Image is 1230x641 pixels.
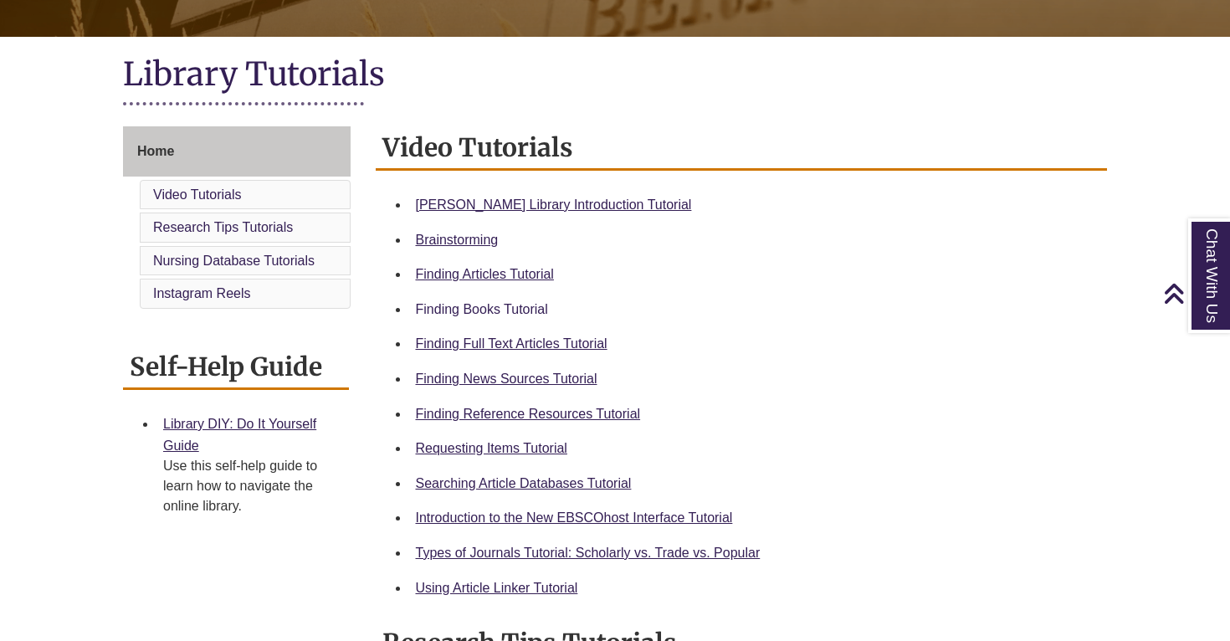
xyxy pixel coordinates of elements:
[137,144,174,158] span: Home
[416,233,499,247] a: Brainstorming
[123,346,349,390] h2: Self-Help Guide
[163,456,336,516] div: Use this self-help guide to learn how to navigate the online library.
[123,126,351,312] div: Guide Page Menu
[123,54,1107,98] h1: Library Tutorials
[416,510,733,525] a: Introduction to the New EBSCOhost Interface Tutorial
[416,336,607,351] a: Finding Full Text Articles Tutorial
[416,372,597,386] a: Finding News Sources Tutorial
[153,254,315,268] a: Nursing Database Tutorials
[163,417,316,453] a: Library DIY: Do It Yourself Guide
[416,441,567,455] a: Requesting Items Tutorial
[416,581,578,595] a: Using Article Linker Tutorial
[1163,282,1226,305] a: Back to Top
[416,546,761,560] a: Types of Journals Tutorial: Scholarly vs. Trade vs. Popular
[376,126,1108,171] h2: Video Tutorials
[416,476,632,490] a: Searching Article Databases Tutorial
[123,126,351,177] a: Home
[153,286,251,300] a: Instagram Reels
[153,220,293,234] a: Research Tips Tutorials
[416,302,548,316] a: Finding Books Tutorial
[416,407,641,421] a: Finding Reference Resources Tutorial
[416,197,692,212] a: [PERSON_NAME] Library Introduction Tutorial
[416,267,554,281] a: Finding Articles Tutorial
[153,187,242,202] a: Video Tutorials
